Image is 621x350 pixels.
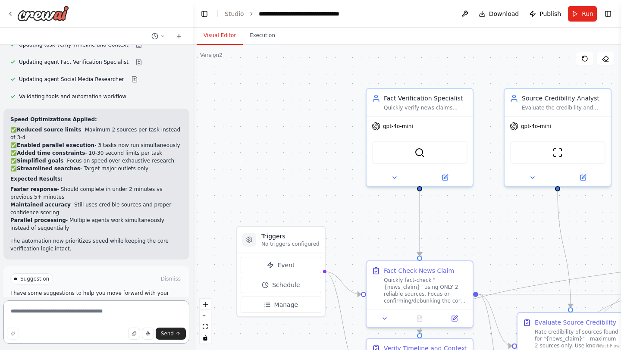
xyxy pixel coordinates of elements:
[277,261,295,269] span: Event
[10,126,182,172] p: ✅ - Maximum 2 sources per task instead of 3-4 ✅ - 3 tasks now run simultaneously ✅ - 10-30 second...
[19,59,129,66] span: Updating agent Fact Verification Specialist
[200,321,211,332] button: fit view
[19,93,126,100] span: Validating tools and automation workflow
[366,260,474,328] div: Fact-Check News ClaimQuickly fact-check "{news_claim}" using ONLY 2 reliable sources. Focus on co...
[274,300,298,309] span: Manage
[558,172,607,183] button: Open in side panel
[241,277,321,293] button: Schedule
[10,186,57,192] strong: Faster response
[20,275,49,282] span: Suggestion
[19,41,129,48] span: Updating task Verify Timeline and Context
[522,94,605,103] div: Source Credibility Analyst
[10,237,182,253] p: The automation now prioritizes speed while keeping the core verification logic intact.
[504,88,612,187] div: Source Credibility AnalystEvaluate the credibility and reliability of news sources, websites, and...
[197,27,243,45] button: Visual Editor
[261,232,320,241] h3: Triggers
[10,216,182,232] li: - Multiple agents work simultaneously instead of sequentially
[198,8,210,20] button: Hide left sidebar
[553,191,575,307] g: Edge from 4f830ed6-9cc8-4dce-a683-aa370d8e7145 to d7840e88-4fb2-4915-89b8-27fdf5f00a2e
[521,123,551,130] span: gpt-4o-mini
[489,9,519,18] span: Download
[200,332,211,344] button: toggle interactivity
[596,344,620,348] a: React Flow attribution
[156,328,186,340] button: Send
[401,313,438,324] button: No output available
[200,52,223,59] div: Version 2
[522,104,605,111] div: Evaluate the credibility and reliability of news sources, websites, and content creators. Analyze...
[384,277,467,304] div: Quickly fact-check "{news_claim}" using ONLY 2 reliable sources. Focus on confirming/debunking th...
[200,299,211,310] button: zoom in
[10,116,97,122] strong: Speed Optimizations Applied:
[200,310,211,321] button: zoom out
[10,290,182,303] p: I have some suggestions to help you move forward with your automation.
[552,147,563,158] img: ScrapeWebsiteTool
[17,166,80,172] strong: Streamlined searches
[602,8,614,20] button: Show right sidebar
[384,104,467,111] div: Quickly verify news claims using minimal but reliable sources. Focus on speed and core facts - av...
[225,10,244,17] a: Studio
[159,275,182,283] button: Dismiss
[7,328,19,340] button: Improve this prompt
[148,31,169,41] button: Switch to previous chat
[172,31,186,41] button: Start a new chat
[236,226,326,317] div: TriggersNo triggers configuredEventScheduleManage
[384,94,467,103] div: Fact Verification Specialist
[142,328,154,340] button: Click to speak your automation idea
[10,217,66,223] strong: Parallel processing
[539,9,561,18] span: Publish
[439,313,469,324] button: Open in side panel
[10,202,71,208] strong: Maintained accuracy
[225,9,356,18] nav: breadcrumb
[10,176,63,182] strong: Expected Results:
[384,266,454,275] div: Fact-Check News Claim
[200,299,211,344] div: React Flow controls
[568,6,597,22] button: Run
[10,185,182,201] li: - Should complete in under 2 minutes vs previous 5+ minutes
[128,328,140,340] button: Upload files
[241,297,321,313] button: Manage
[241,257,321,273] button: Event
[420,172,469,183] button: Open in side panel
[475,6,523,22] button: Download
[243,27,282,45] button: Execution
[324,267,361,299] g: Edge from triggers to 8fa9a209-5413-4811-9da8-19152add55f4
[582,9,593,18] span: Run
[17,142,94,148] strong: Enabled parallel execution
[415,191,424,256] g: Edge from 1d74c162-44e6-412a-9b00-6f5dc72a5bca to 8fa9a209-5413-4811-9da8-19152add55f4
[17,150,85,156] strong: Added time constraints
[526,6,565,22] button: Publish
[10,201,182,216] li: - Still uses credible sources and proper confidence scoring
[366,88,474,187] div: Fact Verification SpecialistQuickly verify news claims using minimal but reliable sources. Focus ...
[161,330,174,337] span: Send
[272,281,300,289] span: Schedule
[17,6,69,21] img: Logo
[19,76,124,83] span: Updating agent Social Media Researcher
[261,241,320,247] p: No triggers configured
[535,318,616,327] div: Evaluate Source Credibility
[17,127,82,133] strong: Reduced source limits
[383,123,413,130] span: gpt-4o-mini
[17,158,63,164] strong: Simplified goals
[414,147,425,158] img: SerplyWebSearchTool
